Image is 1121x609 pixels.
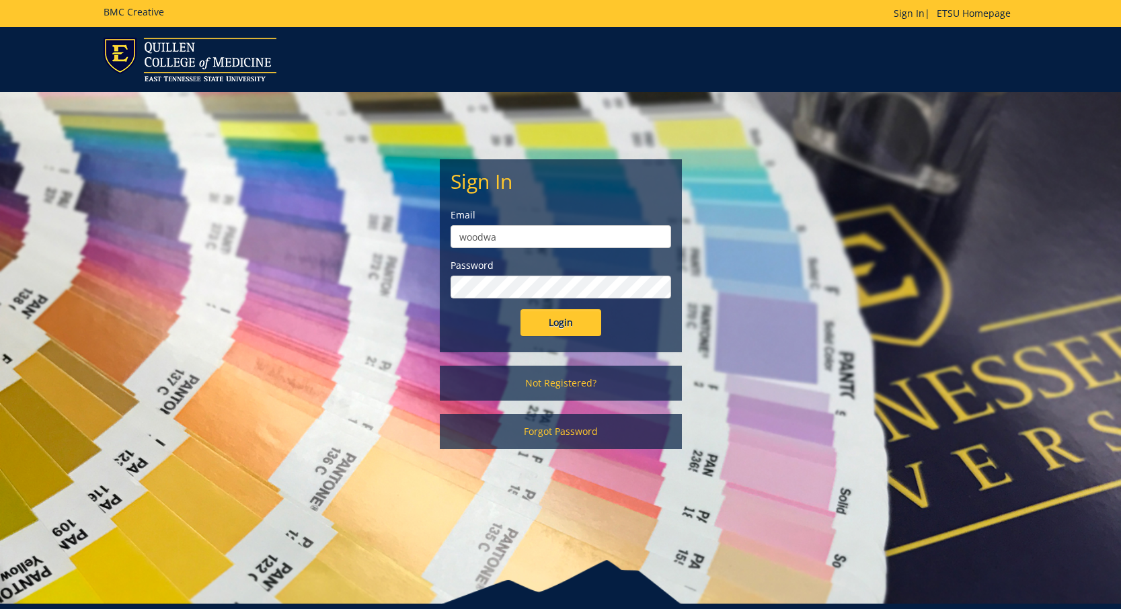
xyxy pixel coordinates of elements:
a: ETSU Homepage [930,7,1017,19]
img: ETSU logo [104,38,276,81]
p: | [894,7,1017,20]
a: Forgot Password [440,414,682,449]
a: Sign In [894,7,925,19]
h5: BMC Creative [104,7,164,17]
input: Login [520,309,601,336]
h2: Sign In [451,170,671,192]
a: Not Registered? [440,366,682,401]
label: Email [451,208,671,222]
label: Password [451,259,671,272]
